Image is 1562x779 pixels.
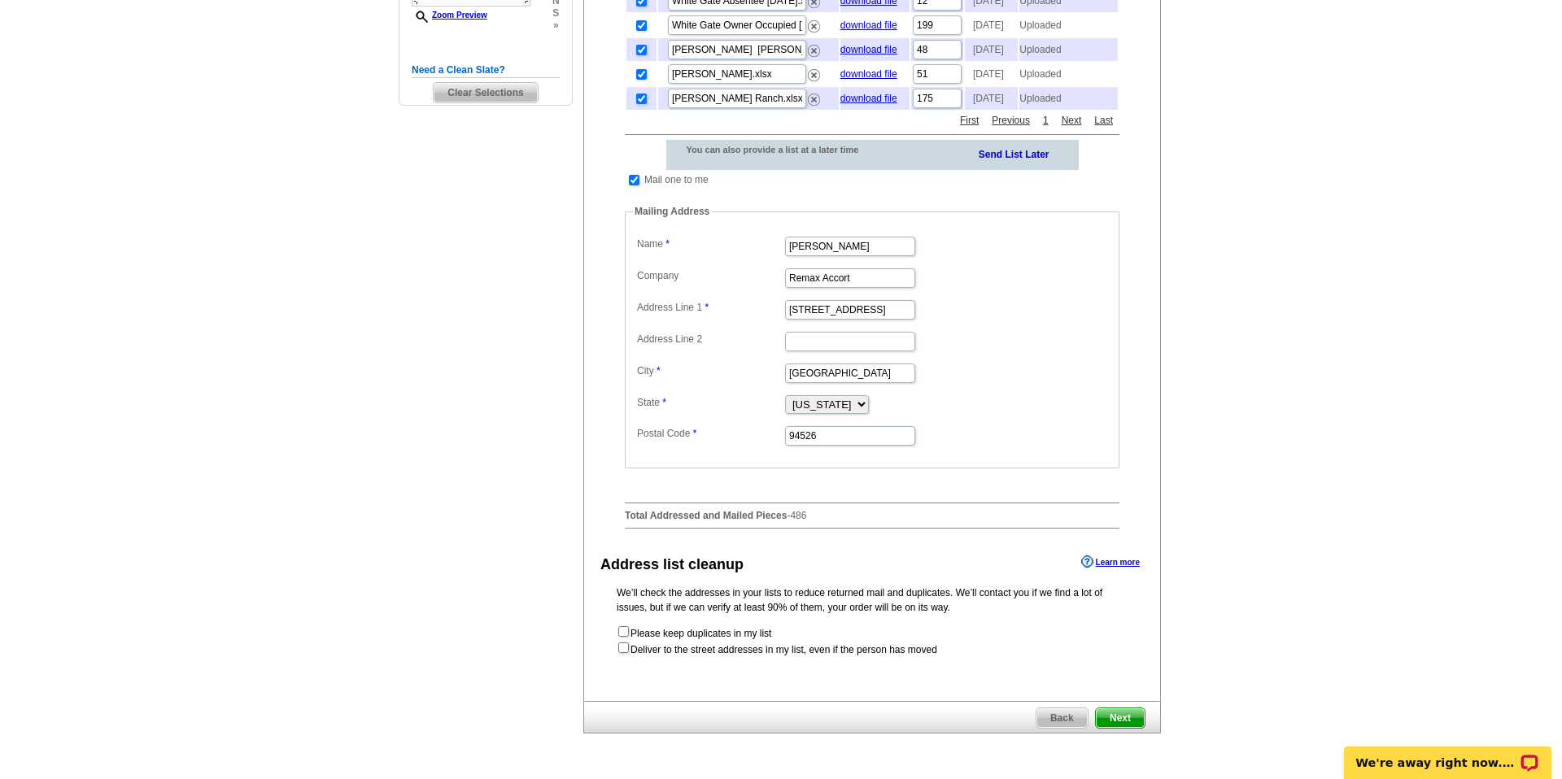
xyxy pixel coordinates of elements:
[965,38,1018,61] td: [DATE]
[633,204,711,219] legend: Mailing Address
[637,332,783,346] label: Address Line 2
[808,66,820,77] a: Remove this list
[1096,708,1145,728] span: Next
[1019,63,1118,85] td: Uploaded
[979,146,1049,162] a: Send List Later
[808,69,820,81] img: delete.png
[637,363,783,378] label: City
[625,510,787,521] strong: Total Addressed and Mailed Pieces
[617,585,1128,615] p: We’ll check the addresses in your lists to reduce returned mail and duplicates. We’ll contact you...
[808,20,820,33] img: delete.png
[1036,708,1088,728] span: Back
[808,45,820,57] img: delete.png
[1019,38,1118,61] td: Uploaded
[637,300,783,315] label: Address Line 1
[956,113,983,128] a: First
[840,93,897,104] a: download file
[840,20,897,31] a: download file
[600,554,744,576] div: Address list cleanup
[434,83,537,102] span: Clear Selections
[412,63,560,78] h5: Need a Clean Slate?
[808,41,820,53] a: Remove this list
[965,63,1018,85] td: [DATE]
[552,20,560,32] span: »
[1090,113,1117,128] a: Last
[1039,113,1053,128] a: 1
[412,11,487,20] a: Zoom Preview
[644,172,709,188] td: Mail one to me
[808,90,820,102] a: Remove this list
[840,44,897,55] a: download file
[965,87,1018,110] td: [DATE]
[808,17,820,28] a: Remove this list
[840,68,897,80] a: download file
[617,625,1128,657] form: Please keep duplicates in my list Deliver to the street addresses in my list, even if the person ...
[988,113,1034,128] a: Previous
[637,268,783,283] label: Company
[790,510,806,521] span: 486
[1058,113,1086,128] a: Next
[965,14,1018,37] td: [DATE]
[637,395,783,410] label: State
[637,237,783,251] label: Name
[1019,14,1118,37] td: Uploaded
[1081,555,1140,568] a: Learn more
[1333,728,1562,779] iframe: LiveChat chat widget
[808,94,820,106] img: delete.png
[1019,87,1118,110] td: Uploaded
[666,140,901,159] div: You can also provide a list at a later time
[552,7,560,20] span: s
[637,426,783,441] label: Postal Code
[1036,707,1089,729] a: Back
